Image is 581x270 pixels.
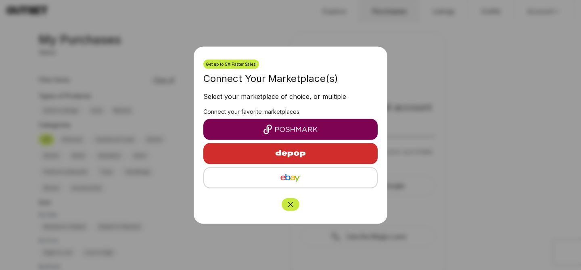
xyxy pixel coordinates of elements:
[210,124,371,134] img: Poshmark logo
[203,59,259,69] div: Get up to 5X Faster Sales!
[203,119,378,140] button: Poshmark logo
[203,143,378,164] button: Depop logo
[255,144,326,163] img: Depop logo
[211,173,370,182] img: eBay logo
[203,72,378,85] h2: Connect Your Marketplace(s)
[203,107,378,115] h3: Connect your favorite marketplaces:
[282,198,299,211] button: Close
[203,91,378,104] div: Select your marketplace of choice, or multiple
[203,167,378,188] button: eBay logo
